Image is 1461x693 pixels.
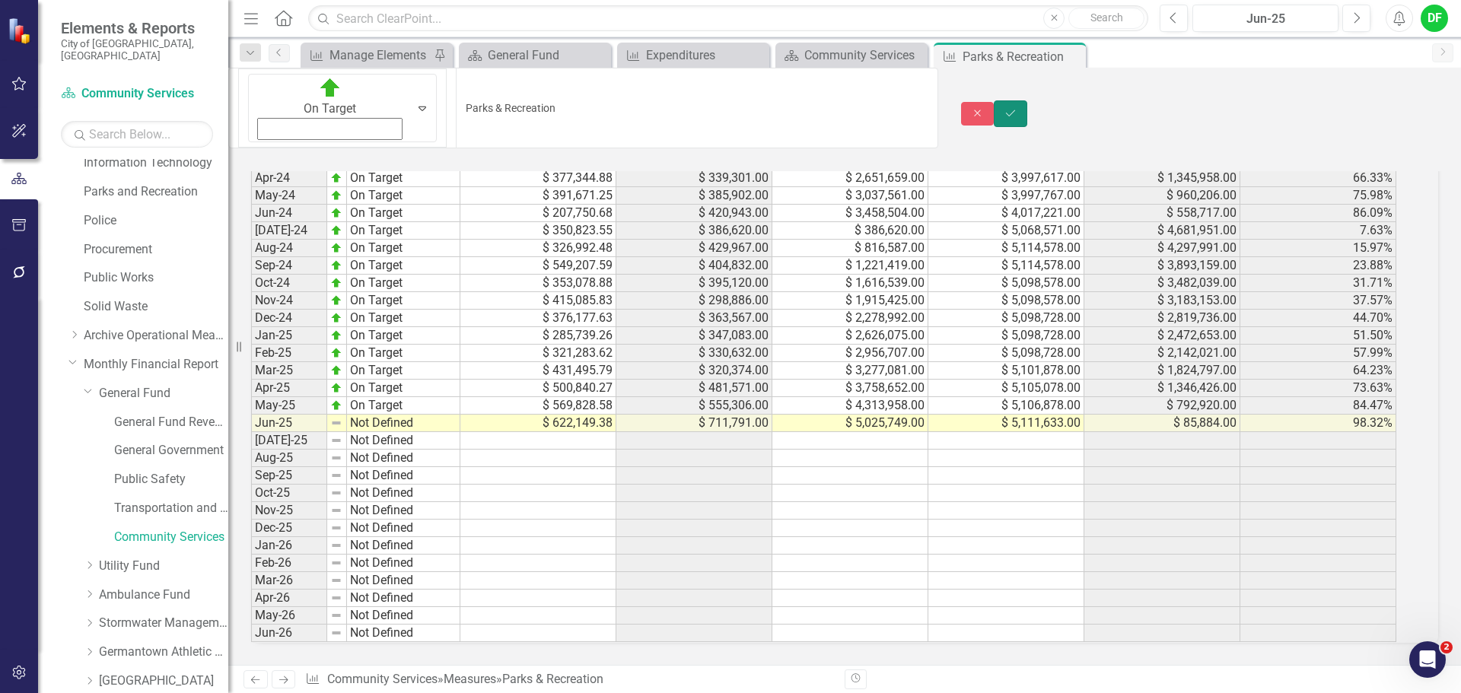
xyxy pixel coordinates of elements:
[347,257,460,275] td: On Target
[251,415,327,432] td: Jun-25
[330,487,342,499] img: 8DAGhfEEPCf229AAAAAElFTkSuQmCC
[1240,275,1396,292] td: 31.71%
[347,187,460,205] td: On Target
[347,607,460,625] td: Not Defined
[1240,170,1396,187] td: 66.33%
[772,415,928,432] td: $ 5,025,749.00
[347,205,460,222] td: On Target
[616,240,772,257] td: $ 429,967.00
[330,382,342,394] img: zOikAAAAAElFTkSuQmCC
[779,46,924,65] a: Community Services
[251,362,327,380] td: Mar-25
[1068,8,1144,29] button: Search
[84,241,228,259] a: Procurement
[1084,380,1240,397] td: $ 1,346,426.00
[621,46,766,65] a: Expenditures
[928,380,1084,397] td: $ 5,105,078.00
[251,327,327,345] td: Jan-25
[330,312,342,324] img: zOikAAAAAElFTkSuQmCC
[251,502,327,520] td: Nov-25
[330,224,342,237] img: zOikAAAAAElFTkSuQmCC
[330,347,342,359] img: zOikAAAAAElFTkSuQmCC
[251,345,327,362] td: Feb-25
[460,222,616,240] td: $ 350,823.55
[772,170,928,187] td: $ 2,651,659.00
[1240,362,1396,380] td: 64.23%
[772,222,928,240] td: $ 386,620.00
[99,587,228,604] a: Ambulance Fund
[1240,345,1396,362] td: 57.99%
[251,555,327,572] td: Feb-26
[1240,222,1396,240] td: 7.63%
[251,625,327,642] td: Jun-26
[616,327,772,345] td: $ 347,083.00
[928,310,1084,327] td: $ 5,098,728.00
[327,672,438,686] a: Community Services
[84,212,228,230] a: Police
[1090,11,1123,24] span: Search
[347,555,460,572] td: Not Defined
[460,380,616,397] td: $ 500,840.27
[772,327,928,345] td: $ 2,626,075.00
[251,187,327,205] td: May-24
[61,121,213,148] input: Search Below...
[1084,222,1240,240] td: $ 4,681,951.00
[928,170,1084,187] td: $ 3,997,617.00
[1084,205,1240,222] td: $ 558,717.00
[99,672,228,690] a: [GEOGRAPHIC_DATA]
[330,277,342,289] img: zOikAAAAAElFTkSuQmCC
[329,46,430,65] div: Manage Elements
[1198,10,1333,28] div: Jun-25
[330,539,342,552] img: 8DAGhfEEPCf229AAAAAElFTkSuQmCC
[84,298,228,316] a: Solid Waste
[8,17,34,44] img: ClearPoint Strategy
[114,414,228,431] a: General Fund Revenues
[347,450,460,467] td: Not Defined
[1084,415,1240,432] td: $ 85,884.00
[772,310,928,327] td: $ 2,278,992.00
[928,327,1084,345] td: $ 5,098,728.00
[1084,275,1240,292] td: $ 3,482,039.00
[460,205,616,222] td: $ 207,750.68
[460,257,616,275] td: $ 549,207.59
[251,170,327,187] td: Apr-24
[1240,415,1396,432] td: 98.32%
[99,385,228,402] a: General Fund
[1440,641,1453,653] span: 2
[330,609,342,621] img: 8DAGhfEEPCf229AAAAAElFTkSuQmCC
[347,502,460,520] td: Not Defined
[1240,327,1396,345] td: 51.50%
[84,154,228,172] a: Information Technology
[616,257,772,275] td: $ 404,832.00
[251,275,327,292] td: Oct-24
[330,627,342,639] img: 8DAGhfEEPCf229AAAAAElFTkSuQmCC
[772,380,928,397] td: $ 3,758,652.00
[99,644,228,661] a: Germantown Athletic Club
[460,415,616,432] td: $ 622,149.38
[347,485,460,502] td: Not Defined
[616,170,772,187] td: $ 339,301.00
[347,380,460,397] td: On Target
[347,625,460,642] td: Not Defined
[928,240,1084,257] td: $ 5,114,578.00
[1421,5,1448,32] div: DF
[1240,310,1396,327] td: 44.70%
[1240,240,1396,257] td: 15.97%
[616,292,772,310] td: $ 298,886.00
[928,292,1084,310] td: $ 5,098,578.00
[460,292,616,310] td: $ 415,085.83
[347,590,460,607] td: Not Defined
[804,46,924,65] div: Community Services
[1084,292,1240,310] td: $ 3,183,153.00
[347,467,460,485] td: Not Defined
[347,345,460,362] td: On Target
[347,170,460,187] td: On Target
[928,275,1084,292] td: $ 5,098,578.00
[84,327,228,345] a: Archive Operational Measures
[772,275,928,292] td: $ 1,616,539.00
[460,327,616,345] td: $ 285,739.26
[616,205,772,222] td: $ 420,943.00
[1240,205,1396,222] td: 86.09%
[1084,310,1240,327] td: $ 2,819,736.00
[251,537,327,555] td: Jan-26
